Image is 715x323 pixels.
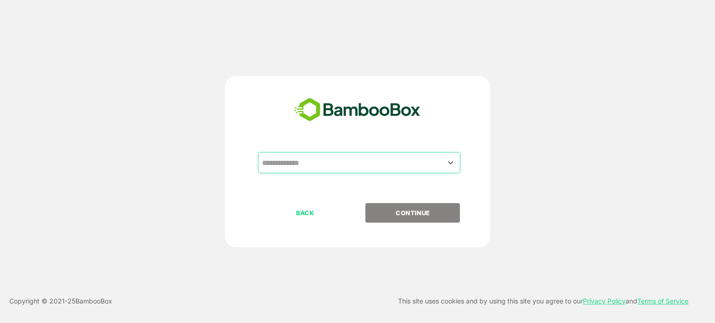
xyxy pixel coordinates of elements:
button: BACK [258,203,352,223]
button: CONTINUE [365,203,460,223]
button: Open [445,156,457,169]
a: Terms of Service [637,297,688,305]
img: bamboobox [289,95,425,125]
a: Privacy Policy [583,297,626,305]
p: Copyright © 2021- 25 BambooBox [9,296,112,307]
p: BACK [259,208,352,218]
p: This site uses cookies and by using this site you agree to our and [398,296,688,307]
p: CONTINUE [366,208,459,218]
